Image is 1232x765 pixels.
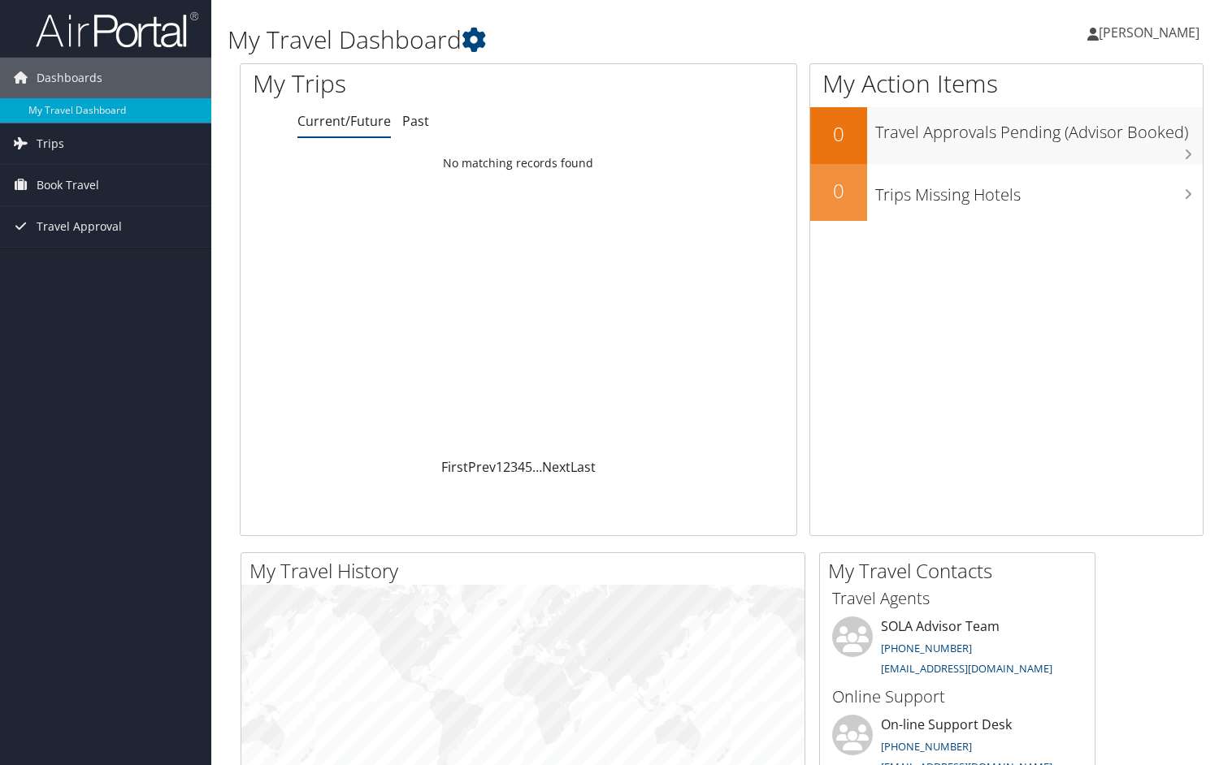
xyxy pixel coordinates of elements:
a: 2 [503,458,510,476]
span: [PERSON_NAME] [1099,24,1199,41]
img: airportal-logo.png [36,11,198,49]
h2: My Travel Contacts [828,557,1095,585]
h2: My Travel History [249,557,805,585]
h3: Trips Missing Hotels [875,175,1203,206]
span: Book Travel [37,165,99,205]
a: Prev [468,458,496,476]
a: [EMAIL_ADDRESS][DOMAIN_NAME] [881,661,1052,676]
h3: Travel Approvals Pending (Advisor Booked) [875,113,1203,144]
a: 3 [510,458,518,476]
h2: 0 [810,120,867,148]
h3: Online Support [832,685,1082,708]
a: [PHONE_NUMBER] [881,641,972,655]
a: 0Travel Approvals Pending (Advisor Booked) [810,107,1203,164]
h3: Travel Agents [832,587,1082,610]
a: 5 [525,458,532,476]
a: [PHONE_NUMBER] [881,739,972,754]
a: [PERSON_NAME] [1087,8,1216,57]
h2: 0 [810,177,867,205]
a: Current/Future [297,112,391,130]
span: Travel Approval [37,206,122,247]
h1: My Action Items [810,67,1203,101]
a: First [441,458,468,476]
li: SOLA Advisor Team [824,616,1091,683]
h1: My Travel Dashboard [228,23,887,57]
a: Next [542,458,570,476]
a: 1 [496,458,503,476]
a: 0Trips Missing Hotels [810,164,1203,221]
a: Past [402,112,429,130]
td: No matching records found [241,149,796,178]
span: Trips [37,123,64,164]
h1: My Trips [253,67,553,101]
a: Last [570,458,596,476]
span: Dashboards [37,58,102,98]
span: … [532,458,542,476]
a: 4 [518,458,525,476]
